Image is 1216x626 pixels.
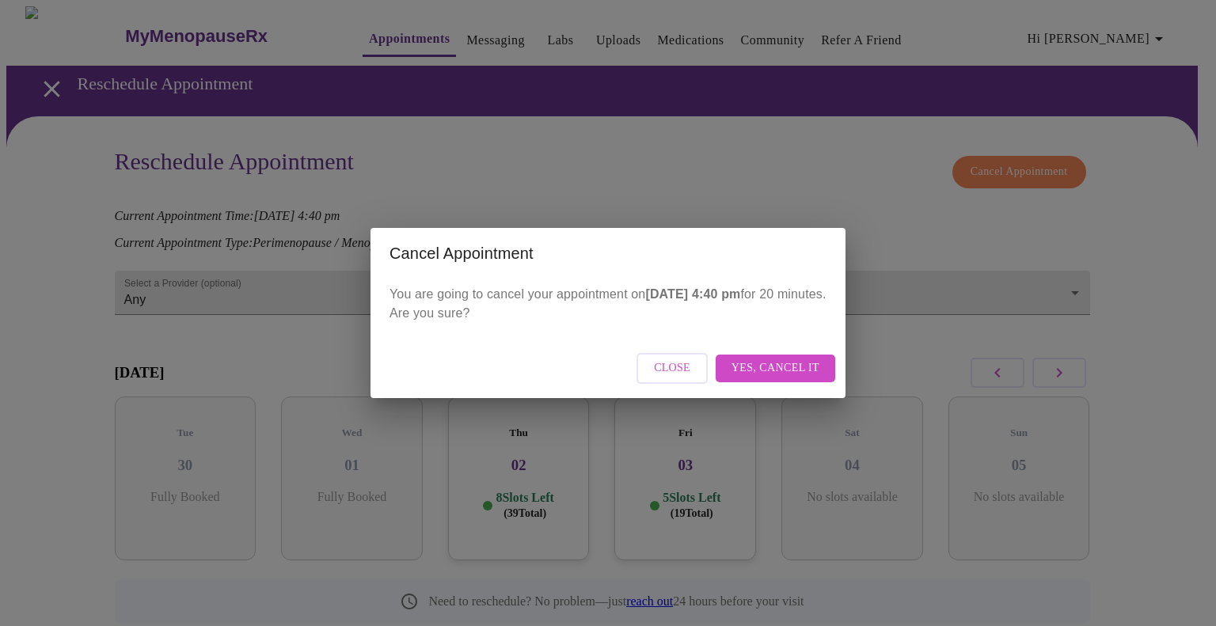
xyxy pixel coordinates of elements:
[645,287,740,301] strong: [DATE] 4:40 pm
[636,353,708,384] button: Close
[389,241,826,266] h2: Cancel Appointment
[731,359,819,378] span: Yes, cancel it
[716,355,835,382] button: Yes, cancel it
[389,285,826,323] p: You are going to cancel your appointment on for 20 minutes. Are you sure?
[654,359,690,378] span: Close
